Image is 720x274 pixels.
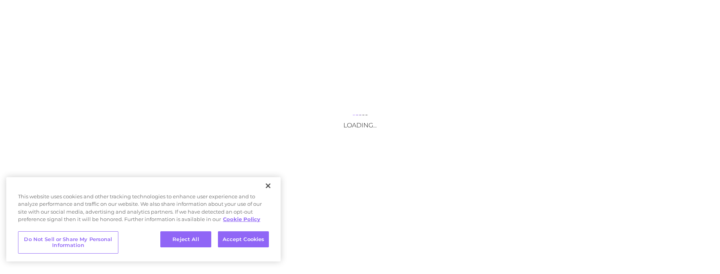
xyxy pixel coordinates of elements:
[218,231,269,248] button: Accept Cookies
[6,193,281,227] div: This website uses cookies and other tracking technologies to enhance user experience and to analy...
[6,177,281,261] div: Cookie banner
[18,231,118,254] button: Do Not Sell or Share My Personal Information
[223,216,260,222] a: More information about your privacy, opens in a new tab
[282,122,439,129] h3: Loading...
[6,177,281,261] div: Privacy
[160,231,211,248] button: Reject All
[259,177,277,194] button: Close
